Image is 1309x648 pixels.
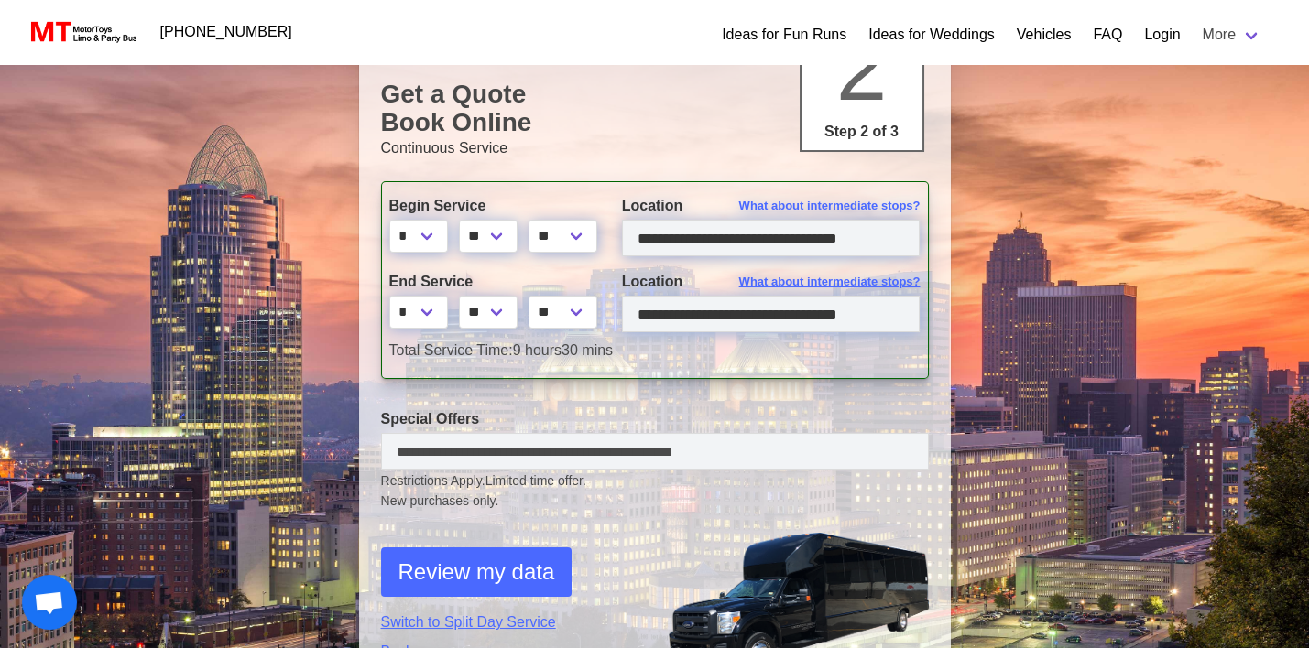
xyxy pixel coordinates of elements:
[389,195,595,217] label: Begin Service
[562,342,613,358] span: 30 mins
[622,274,683,289] span: Location
[1017,24,1072,46] a: Vehicles
[149,14,303,50] a: [PHONE_NUMBER]
[381,547,573,597] button: Review my data
[381,408,929,430] label: Special Offers
[836,16,888,119] span: 2
[381,137,929,159] p: Continuous Service
[868,24,995,46] a: Ideas for Weddings
[398,556,555,589] span: Review my data
[739,197,921,215] span: What about intermediate stops?
[381,491,929,511] span: New purchases only.
[485,471,586,491] span: Limited time offer.
[739,273,921,291] span: What about intermediate stops?
[622,198,683,213] span: Location
[376,340,934,362] div: 9 hours
[381,611,641,633] a: Switch to Split Day Service
[722,24,846,46] a: Ideas for Fun Runs
[809,121,915,143] p: Step 2 of 3
[1192,16,1272,53] a: More
[389,271,595,293] label: End Service
[381,473,929,511] small: Restrictions Apply.
[22,575,77,630] a: Open chat
[1093,24,1122,46] a: FAQ
[26,19,138,45] img: MotorToys Logo
[389,342,513,358] span: Total Service Time:
[1144,24,1180,46] a: Login
[381,80,929,137] h1: Get a Quote Book Online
